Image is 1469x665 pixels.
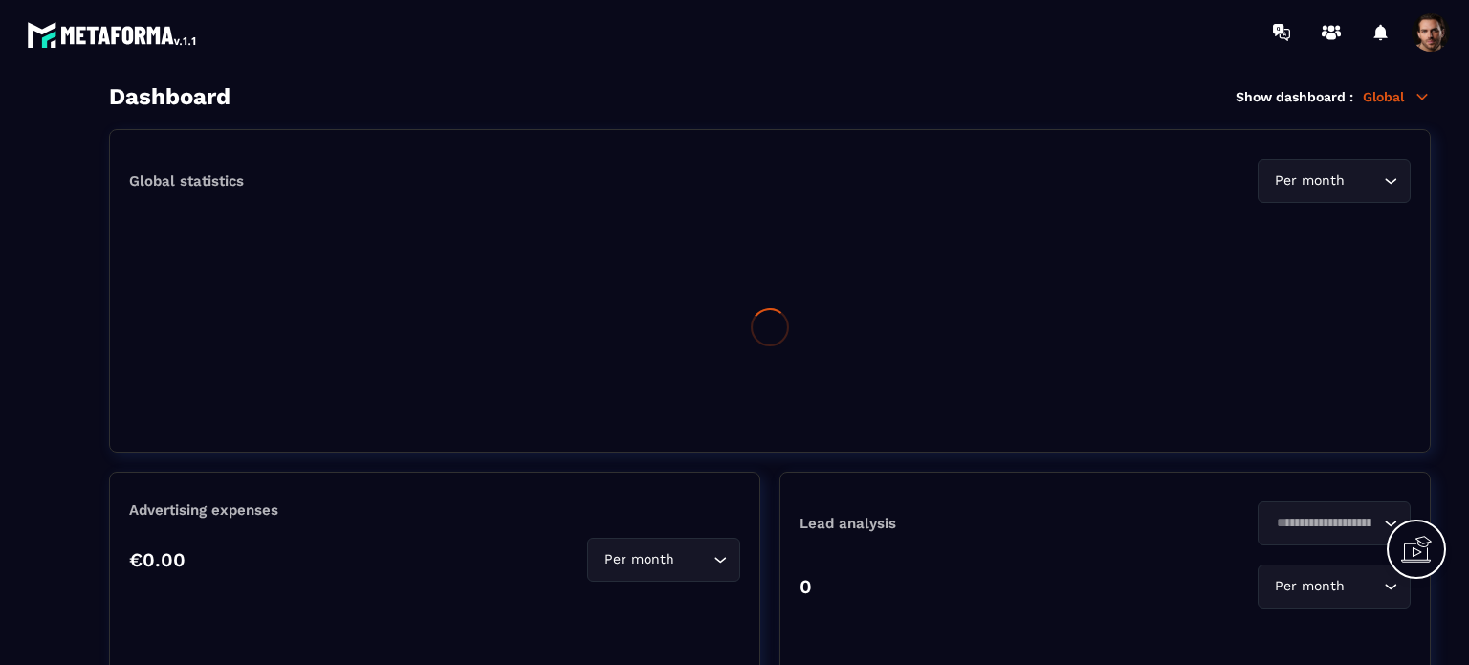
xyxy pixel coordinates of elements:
[129,548,186,571] p: €0.00
[1363,88,1431,105] p: Global
[600,549,678,570] span: Per month
[800,575,812,598] p: 0
[800,515,1106,532] p: Lead analysis
[678,549,709,570] input: Search for option
[129,172,244,189] p: Global statistics
[129,501,740,519] p: Advertising expenses
[1258,159,1411,203] div: Search for option
[1258,565,1411,609] div: Search for option
[1270,513,1379,534] input: Search for option
[1236,89,1353,104] p: Show dashboard :
[1348,170,1379,191] input: Search for option
[587,538,740,582] div: Search for option
[109,83,230,110] h3: Dashboard
[1270,576,1348,597] span: Per month
[1258,501,1411,545] div: Search for option
[1270,170,1348,191] span: Per month
[27,17,199,52] img: logo
[1348,576,1379,597] input: Search for option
